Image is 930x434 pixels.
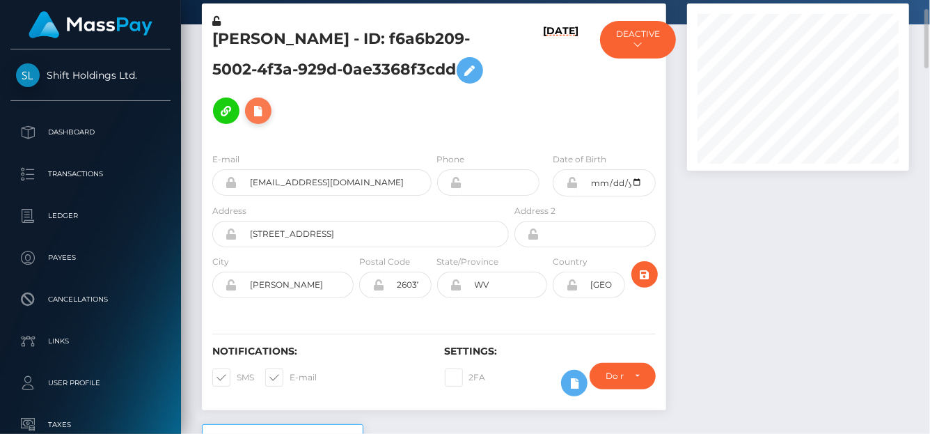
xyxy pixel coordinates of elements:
[10,324,171,359] a: Links
[514,205,555,217] label: Address 2
[437,256,499,268] label: State/Province
[212,256,229,268] label: City
[212,205,246,217] label: Address
[212,369,254,387] label: SMS
[16,289,165,310] p: Cancellations
[445,369,486,387] label: 2FA
[16,331,165,352] p: Links
[10,69,171,82] span: Shift Holdings Ltd.
[445,346,656,357] h6: Settings:
[10,157,171,192] a: Transactions
[16,122,165,143] p: Dashboard
[543,25,578,136] h6: [DATE]
[600,21,676,59] button: DEACTIVE
[553,153,606,166] label: Date of Birth
[212,346,424,357] h6: Notifications:
[10,199,171,233] a: Ledger
[10,115,171,150] a: Dashboard
[606,371,624,382] div: Do not require
[16,206,165,226] p: Ledger
[16,373,165,394] p: User Profile
[212,153,239,166] label: E-mail
[265,369,317,387] label: E-mail
[590,363,656,389] button: Do not require
[437,153,465,166] label: Phone
[29,11,152,38] img: MassPay Logo
[16,164,165,185] p: Transactions
[16,247,165,268] p: Payees
[10,240,171,275] a: Payees
[359,256,410,268] label: Postal Code
[553,256,588,268] label: Country
[212,29,501,131] h5: [PERSON_NAME] - ID: f6a6b209-5002-4f3a-929d-0ae3368f3cdd
[16,63,40,87] img: Shift Holdings Ltd.
[10,282,171,317] a: Cancellations
[10,366,171,401] a: User Profile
